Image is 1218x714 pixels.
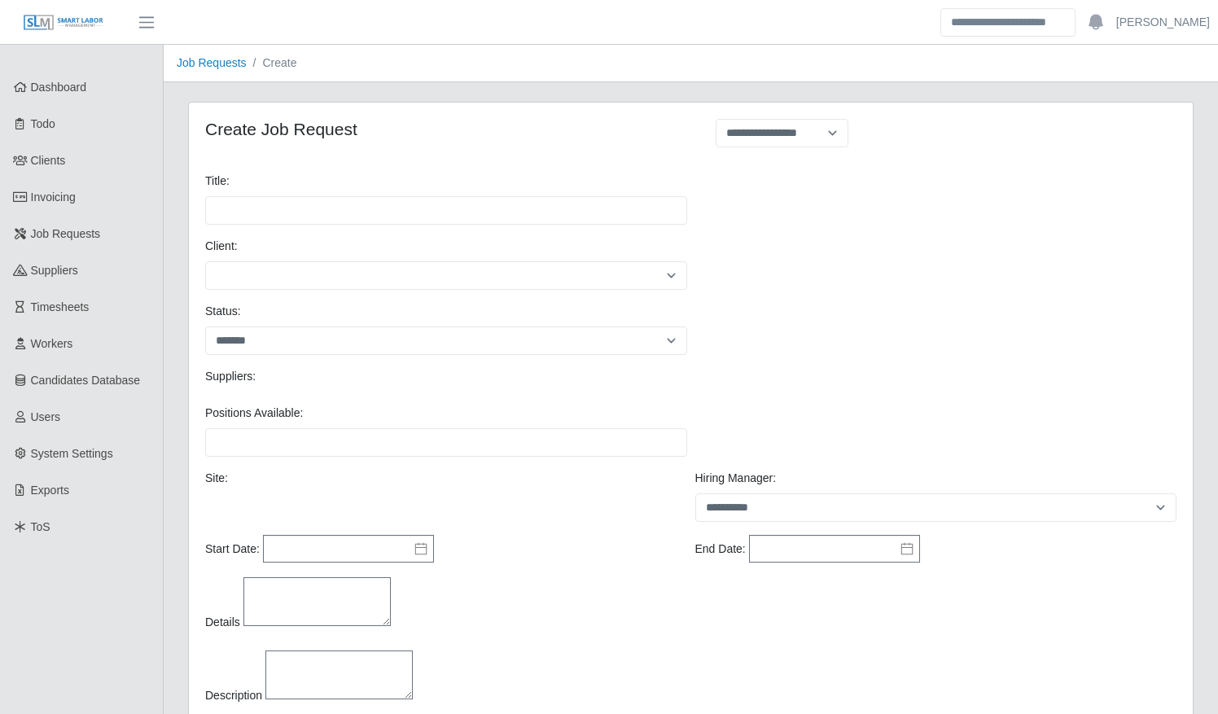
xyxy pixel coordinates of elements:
span: Clients [31,154,66,167]
span: Job Requests [31,227,101,240]
span: Workers [31,337,73,350]
label: Positions Available: [205,405,303,422]
label: Status: [205,303,241,320]
span: Exports [31,484,69,497]
span: Suppliers [31,264,78,277]
span: Users [31,410,61,423]
span: Invoicing [31,191,76,204]
h4: Create Job Request [205,119,679,139]
span: Dashboard [31,81,87,94]
span: Candidates Database [31,374,141,387]
label: Site: [205,470,228,487]
label: Description [205,687,262,704]
li: Create [247,55,297,72]
a: [PERSON_NAME] [1116,14,1210,31]
span: Timesheets [31,300,90,313]
label: Details [205,614,240,631]
label: Client: [205,238,238,255]
span: ToS [31,520,50,533]
a: Job Requests [177,56,247,69]
label: Title: [205,173,230,190]
label: Hiring Manager: [695,470,777,487]
label: Start Date: [205,541,260,558]
img: SLM Logo [23,14,104,32]
span: Todo [31,117,55,130]
input: Search [940,8,1076,37]
label: End Date: [695,541,746,558]
span: System Settings [31,447,113,460]
label: Suppliers: [205,368,256,385]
